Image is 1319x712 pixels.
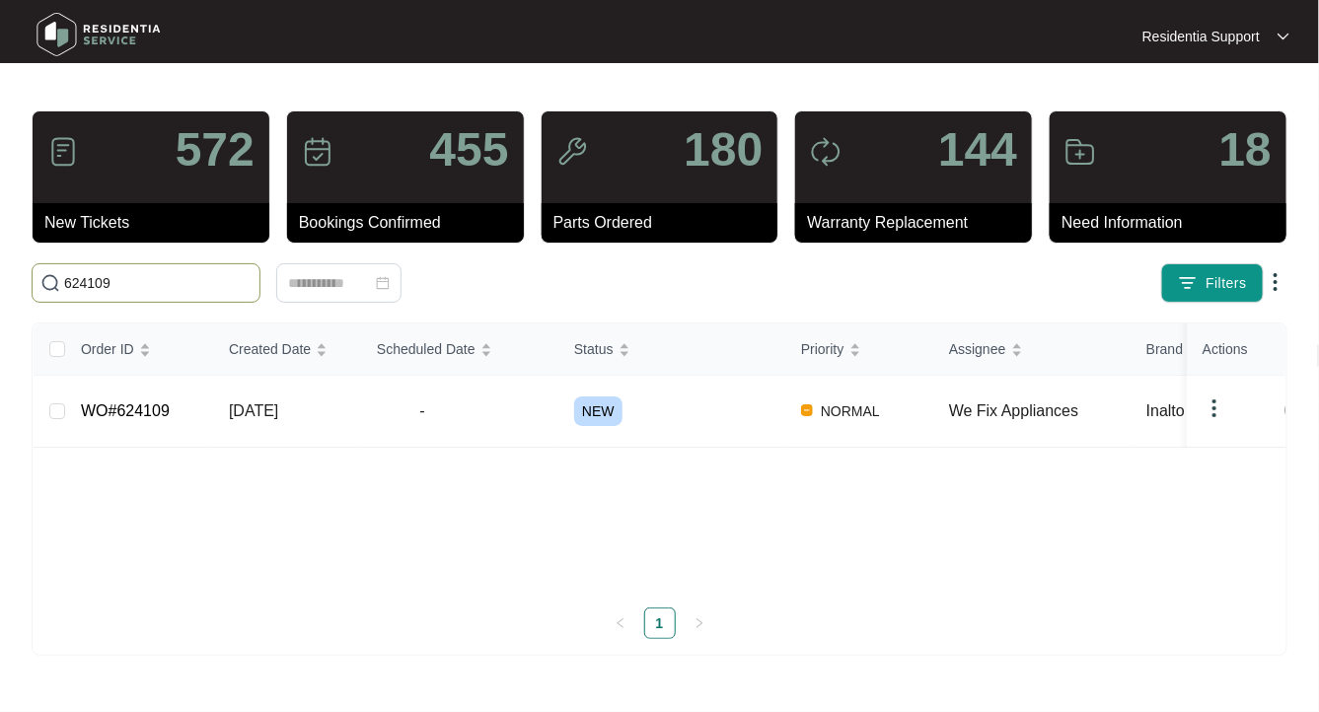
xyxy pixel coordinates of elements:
[1178,273,1198,293] img: filter icon
[1278,32,1289,41] img: dropdown arrow
[229,402,278,419] span: [DATE]
[299,211,524,235] p: Bookings Confirmed
[933,323,1131,376] th: Assignee
[645,608,675,638] a: 1
[574,396,623,426] span: NEW
[44,211,269,235] p: New Tickets
[1062,211,1286,235] p: Need Information
[644,607,676,639] li: 1
[81,402,170,419] a: WO#624109
[785,323,933,376] th: Priority
[1131,323,1229,376] th: Brand
[574,338,614,360] span: Status
[1142,27,1260,46] p: Residentia Support
[1146,402,1185,419] span: Inalto
[430,126,509,174] p: 455
[615,617,626,629] span: left
[377,338,476,360] span: Scheduled Date
[47,136,79,168] img: icon
[556,136,588,168] img: icon
[605,607,636,639] li: Previous Page
[1146,338,1183,360] span: Brand
[229,338,311,360] span: Created Date
[801,338,844,360] span: Priority
[949,399,1131,423] div: We Fix Appliances
[65,323,213,376] th: Order ID
[553,211,778,235] p: Parts Ordered
[1219,126,1272,174] p: 18
[176,126,255,174] p: 572
[1264,270,1287,294] img: dropdown arrow
[1206,273,1247,294] span: Filters
[938,126,1017,174] p: 144
[810,136,842,168] img: icon
[605,607,636,639] button: left
[1203,396,1226,420] img: dropdown arrow
[684,607,715,639] button: right
[1161,263,1264,303] button: filter iconFilters
[302,136,333,168] img: icon
[813,399,888,423] span: NORMAL
[694,617,705,629] span: right
[213,323,361,376] th: Created Date
[801,404,813,416] img: Vercel Logo
[64,272,252,294] input: Search by Order Id, Assignee Name, Customer Name, Brand and Model
[377,399,468,423] span: -
[1187,323,1285,376] th: Actions
[949,338,1006,360] span: Assignee
[81,338,134,360] span: Order ID
[684,607,715,639] li: Next Page
[361,323,558,376] th: Scheduled Date
[30,5,168,64] img: residentia service logo
[1064,136,1096,168] img: icon
[684,126,763,174] p: 180
[558,323,785,376] th: Status
[40,273,60,293] img: search-icon
[807,211,1032,235] p: Warranty Replacement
